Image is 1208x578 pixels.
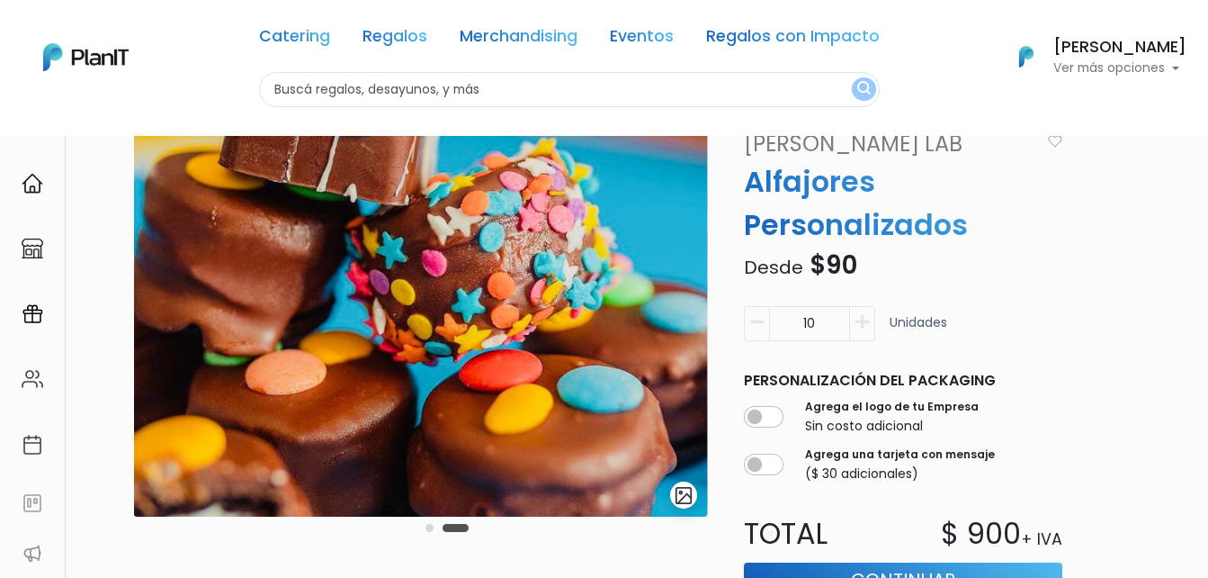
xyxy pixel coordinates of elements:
[890,313,947,348] p: Unidades
[134,128,708,517] img: WhatsApp_Image_2021-09-03_at_12.45.41__1_.jpeg
[805,417,979,436] p: Sin costo adicional
[443,524,469,532] button: Carousel Page 2 (Current Slide)
[1048,135,1062,148] img: heart_icon
[744,255,803,280] span: Desde
[810,248,857,283] span: $90
[22,492,43,514] img: feedback-78b5a0c8f98aac82b08bfc38622c3050aee476f2c9584af64705fc4e61158814.svg
[22,434,43,456] img: calendar-87d922413cdce8b2cf7b7f5f62616a5cf9e4887200fb71536465627b3292af00.svg
[22,303,43,325] img: campaigns-02234683943229c281be62815700db0a1741e53638e28bf9629b52c665b00959.svg
[22,368,43,390] img: people-662611757002400ad9ed0e3c099ab2801c6687ba6c219adb57efc949bc21e19d.svg
[1053,62,1186,75] p: Ver más opciones
[805,399,979,415] label: Agrega el logo de tu Empresa
[744,370,1062,392] p: Personalización del packaging
[460,29,577,50] a: Merchandising
[674,485,694,506] img: gallery-light
[706,29,880,50] a: Regalos con Impacto
[22,238,43,259] img: marketplace-4ceaa7011d94191e9ded77b95e3339b90024bf715f7c57f8cf31f2d8c509eaba.svg
[1021,528,1062,551] p: + IVA
[1053,40,1186,56] h6: [PERSON_NAME]
[259,29,330,50] a: Catering
[22,543,43,564] img: partners-52edf745621dab592f3b2c58e3bca9d71375a7ef29c3b500c9f145b62cc070d4.svg
[22,173,43,194] img: home-e721727adea9d79c4d83392d1f703f7f8bce08238fde08b1acbfd93340b81755.svg
[805,447,995,463] label: Agrega una tarjeta con mensaje
[1007,37,1046,77] img: PlanIt Logo
[93,17,259,52] div: ¿Necesitás ayuda?
[996,33,1186,80] button: PlanIt Logo [PERSON_NAME] Ver más opciones
[733,128,1045,160] a: [PERSON_NAME] LAB
[610,29,674,50] a: Eventos
[259,72,880,107] input: Buscá regalos, desayunos, y más
[733,512,903,555] p: Total
[733,160,1073,247] p: Alfajores Personalizados
[857,81,871,98] img: search_button-432b6d5273f82d61273b3651a40e1bd1b912527efae98b1b7a1b2c0702e16a8d.svg
[941,512,1021,555] p: $ 900
[425,524,434,532] button: Carousel Page 1
[421,517,473,538] div: Carousel Pagination
[805,465,995,483] p: ($ 30 adicionales)
[43,43,129,71] img: PlanIt Logo
[362,29,427,50] a: Regalos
